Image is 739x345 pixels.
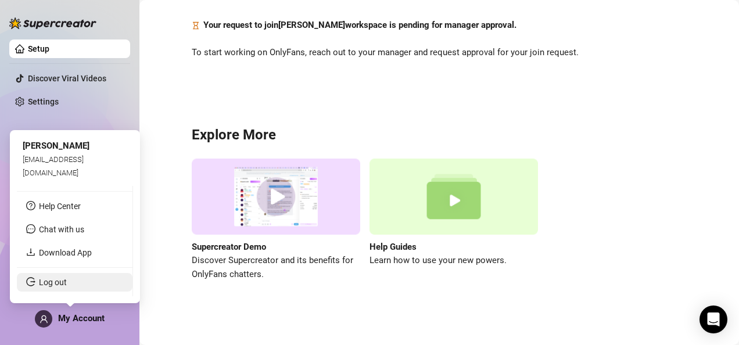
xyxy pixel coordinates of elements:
[192,46,687,60] span: To start working on OnlyFans, reach out to your manager and request approval for your join request.
[203,20,516,30] strong: Your request to join [PERSON_NAME] workspace is pending for manager approval.
[192,242,266,252] strong: Supercreator Demo
[369,159,538,235] img: help guides
[17,273,132,292] li: Log out
[39,278,67,287] a: Log out
[192,159,360,235] img: supercreator demo
[23,155,84,177] span: [EMAIL_ADDRESS][DOMAIN_NAME]
[192,159,360,281] a: Supercreator DemoDiscover Supercreator and its benefits for OnlyFans chatters.
[369,159,538,281] a: Help GuidesLearn how to use your new powers.
[28,97,59,106] a: Settings
[58,313,105,324] span: My Account
[26,224,35,233] span: message
[40,315,48,324] span: user
[192,19,200,33] span: hourglass
[39,225,84,234] span: Chat with us
[369,242,417,252] strong: Help Guides
[9,17,96,29] img: logo-BBDzfeDw.svg
[369,254,538,268] span: Learn how to use your new powers.
[28,74,106,83] a: Discover Viral Videos
[28,44,49,53] a: Setup
[192,254,360,281] span: Discover Supercreator and its benefits for OnlyFans chatters.
[39,248,92,257] a: Download App
[39,202,81,211] a: Help Center
[23,141,89,151] span: [PERSON_NAME]
[192,126,687,145] h3: Explore More
[699,306,727,333] div: Open Intercom Messenger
